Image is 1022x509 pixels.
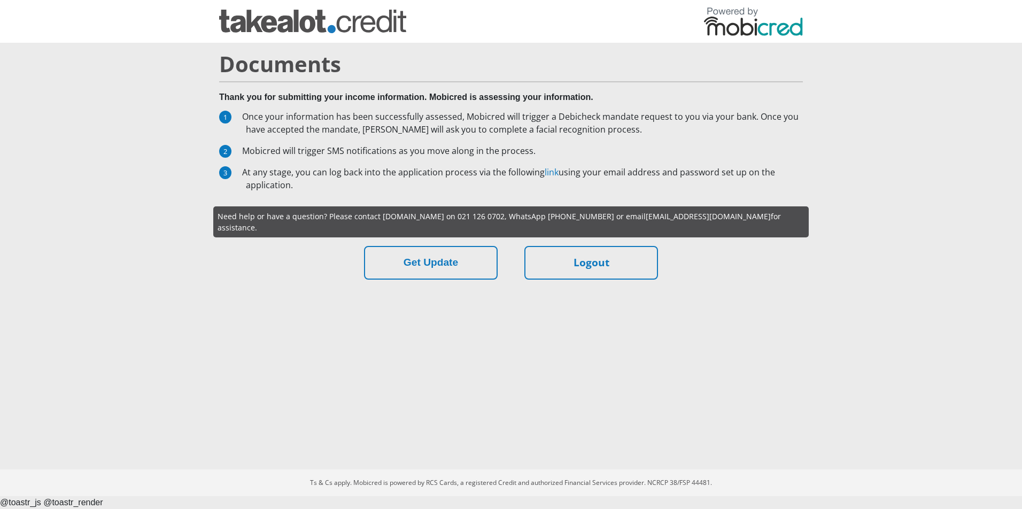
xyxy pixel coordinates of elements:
[246,110,803,136] li: Once your information has been successfully assessed, Mobicred will trigger a Debicheck mandate r...
[545,166,559,178] a: link
[246,144,803,157] li: Mobicred will trigger SMS notifications as you move along in the process.
[704,7,803,36] img: powered by mobicred logo
[219,51,803,77] h2: Documents
[218,211,804,233] p: Need help or have a question? Please contact [DOMAIN_NAME] on 021 126 0702, WhatsApp [PHONE_NUMBE...
[214,478,808,488] p: Ts & Cs apply. Mobicred is powered by RCS Cards, a registered Credit and authorized Financial Ser...
[246,166,803,191] li: At any stage, you can log back into the application process via the following using your email ad...
[219,92,593,102] b: Thank you for submitting your income information. Mobicred is assessing your information.
[524,246,658,280] a: Logout
[219,10,406,33] img: takealot_credit logo
[364,246,498,280] button: Get Update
